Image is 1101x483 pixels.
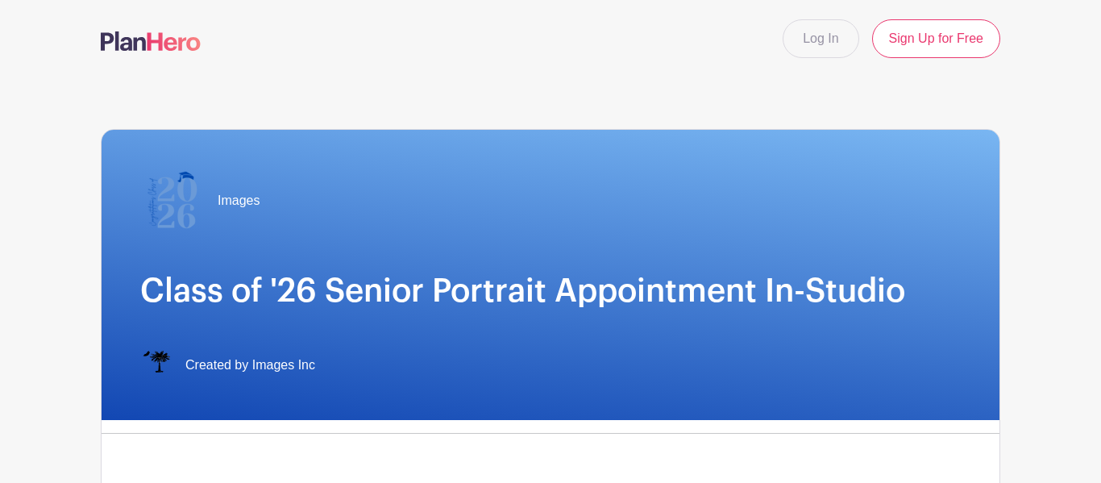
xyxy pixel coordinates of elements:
h1: Class of '26 Senior Portrait Appointment In-Studio [140,272,961,310]
img: IMAGES%20logo%20transparenT%20PNG%20s.png [140,349,172,381]
a: Sign Up for Free [872,19,1000,58]
span: Images [218,191,260,210]
img: logo-507f7623f17ff9eddc593b1ce0a138ce2505c220e1c5a4e2b4648c50719b7d32.svg [101,31,201,51]
a: Log In [783,19,858,58]
img: 2026%20logo%20(2).png [140,169,205,233]
span: Created by Images Inc [185,356,315,375]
